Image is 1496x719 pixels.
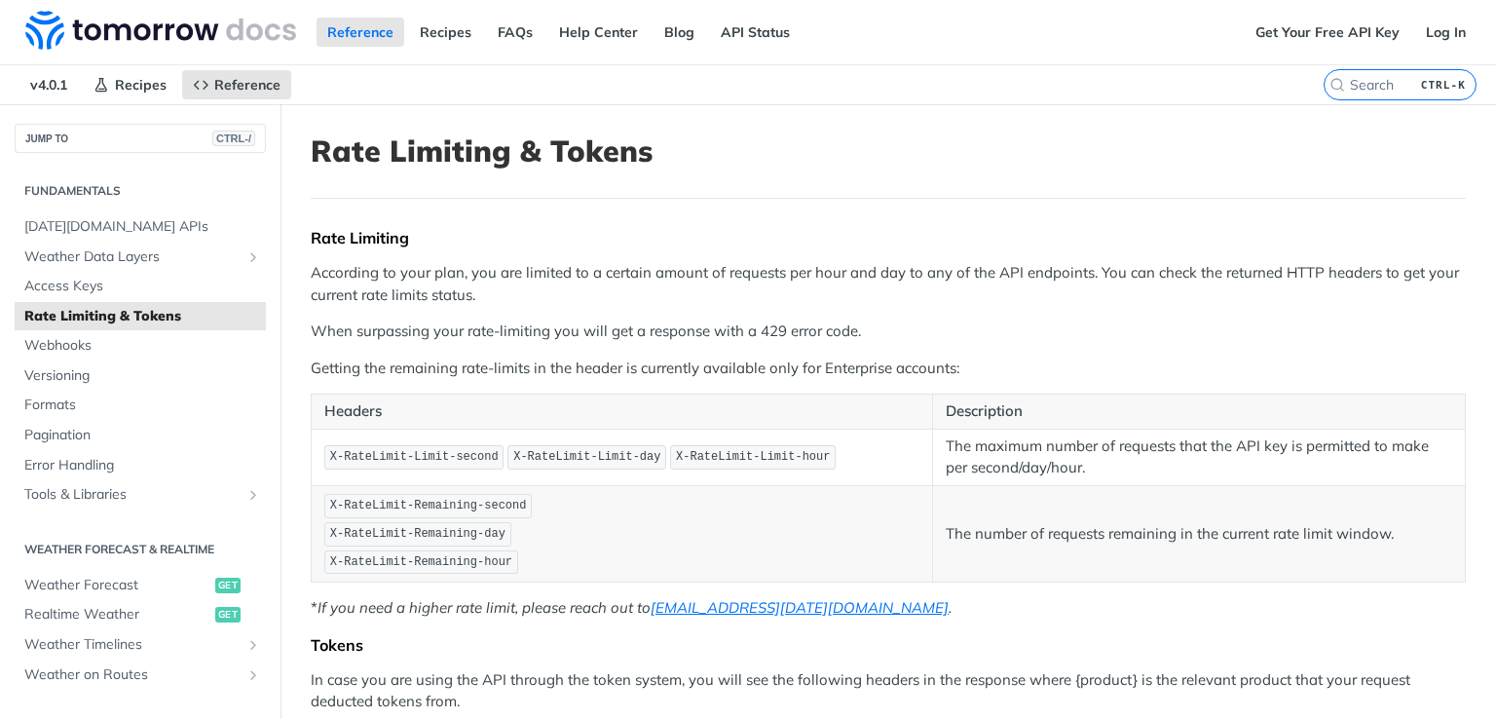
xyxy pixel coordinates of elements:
[25,11,296,50] img: Tomorrow.io Weather API Docs
[330,527,505,541] span: X-RateLimit-Remaining-day
[24,635,241,655] span: Weather Timelines
[946,523,1452,546] p: The number of requests remaining in the current rate limit window.
[24,396,261,415] span: Formats
[15,571,266,600] a: Weather Forecastget
[15,182,266,200] h2: Fundamentals
[317,18,404,47] a: Reference
[311,262,1466,306] p: According to your plan, you are limited to a certain amount of requests per hour and day to any o...
[24,426,261,445] span: Pagination
[15,391,266,420] a: Formats
[24,456,261,475] span: Error Handling
[15,124,266,153] button: JUMP TOCTRL-/
[24,605,210,624] span: Realtime Weather
[710,18,801,47] a: API Status
[311,133,1466,169] h1: Rate Limiting & Tokens
[15,451,266,480] a: Error Handling
[1416,75,1471,95] kbd: CTRL-K
[15,331,266,360] a: Webhooks
[245,487,261,503] button: Show subpages for Tools & Libraries
[15,480,266,510] a: Tools & LibrariesShow subpages for Tools & Libraries
[409,18,482,47] a: Recipes
[15,272,266,301] a: Access Keys
[487,18,543,47] a: FAQs
[245,637,261,653] button: Show subpages for Weather Timelines
[1329,77,1345,93] svg: Search
[245,249,261,265] button: Show subpages for Weather Data Layers
[24,307,261,326] span: Rate Limiting & Tokens
[318,598,952,617] em: If you need a higher rate limit, please reach out to .
[324,400,919,423] p: Headers
[1245,18,1410,47] a: Get Your Free API Key
[311,669,1466,713] p: In case you are using the API through the token system, you will see the following headers in the...
[212,131,255,146] span: CTRL-/
[1415,18,1477,47] a: Log In
[15,212,266,242] a: [DATE][DOMAIN_NAME] APIs
[330,450,499,464] span: X-RateLimit-Limit-second
[548,18,649,47] a: Help Center
[651,598,949,617] a: [EMAIL_ADDRESS][DATE][DOMAIN_NAME]
[83,70,177,99] a: Recipes
[311,228,1466,247] div: Rate Limiting
[330,499,527,512] span: X-RateLimit-Remaining-second
[15,421,266,450] a: Pagination
[15,361,266,391] a: Versioning
[15,541,266,558] h2: Weather Forecast & realtime
[24,665,241,685] span: Weather on Routes
[245,667,261,683] button: Show subpages for Weather on Routes
[15,661,266,690] a: Weather on RoutesShow subpages for Weather on Routes
[15,243,266,272] a: Weather Data LayersShow subpages for Weather Data Layers
[24,336,261,356] span: Webhooks
[115,76,167,94] span: Recipes
[654,18,705,47] a: Blog
[311,321,1466,343] p: When surpassing your rate-limiting you will get a response with a 429 error code.
[24,277,261,296] span: Access Keys
[15,302,266,331] a: Rate Limiting & Tokens
[182,70,291,99] a: Reference
[24,217,261,237] span: [DATE][DOMAIN_NAME] APIs
[24,576,210,595] span: Weather Forecast
[946,435,1452,479] p: The maximum number of requests that the API key is permitted to make per second/day/hour.
[215,578,241,593] span: get
[24,247,241,267] span: Weather Data Layers
[15,630,266,660] a: Weather TimelinesShow subpages for Weather Timelines
[24,366,261,386] span: Versioning
[215,607,241,623] span: get
[676,450,830,464] span: X-RateLimit-Limit-hour
[311,635,1466,655] div: Tokens
[214,76,280,94] span: Reference
[513,450,660,464] span: X-RateLimit-Limit-day
[15,600,266,629] a: Realtime Weatherget
[311,358,1466,380] p: Getting the remaining rate-limits in the header is currently available only for Enterprise accounts:
[19,70,78,99] span: v4.0.1
[330,555,512,569] span: X-RateLimit-Remaining-hour
[946,400,1452,423] p: Description
[24,485,241,505] span: Tools & Libraries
